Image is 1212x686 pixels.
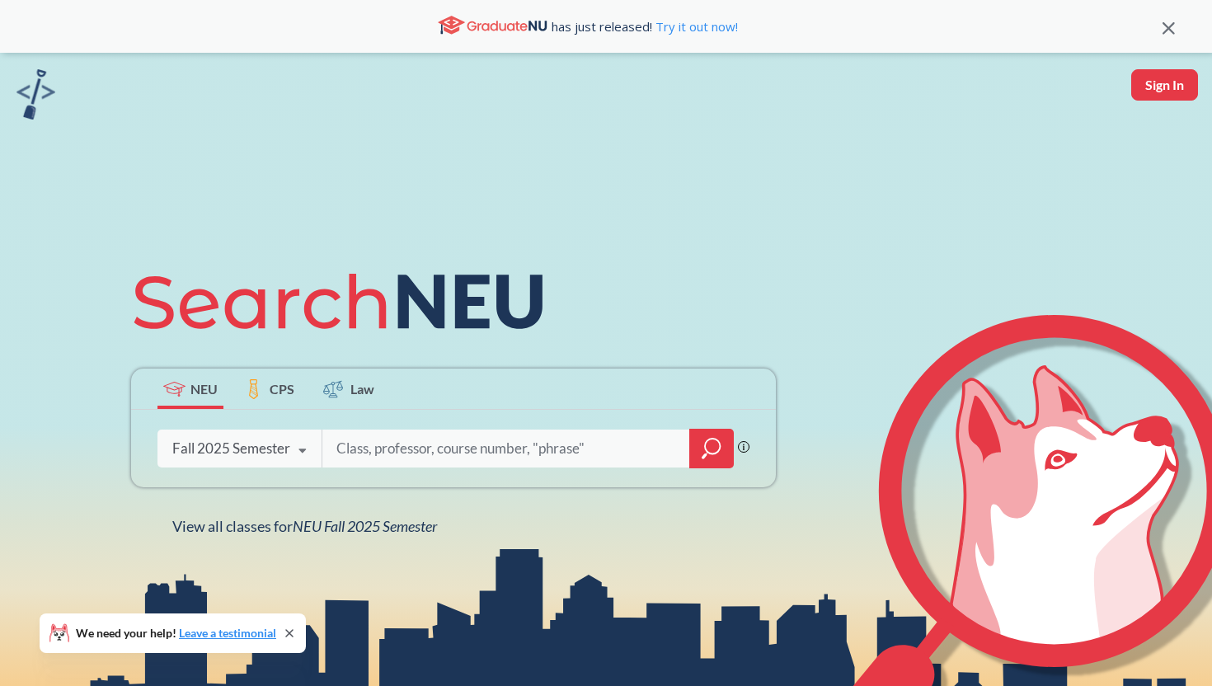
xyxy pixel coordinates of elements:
button: Sign In [1131,69,1198,101]
span: NEU Fall 2025 Semester [293,517,437,535]
a: Leave a testimonial [179,626,276,640]
img: sandbox logo [16,69,55,120]
span: Law [350,379,374,398]
svg: magnifying glass [702,437,721,460]
a: Try it out now! [652,18,738,35]
div: Fall 2025 Semester [172,439,290,458]
div: magnifying glass [689,429,734,468]
span: has just released! [552,17,738,35]
a: sandbox logo [16,69,55,125]
span: We need your help! [76,627,276,639]
span: View all classes for [172,517,437,535]
span: CPS [270,379,294,398]
input: Class, professor, course number, "phrase" [335,431,678,466]
span: NEU [190,379,218,398]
